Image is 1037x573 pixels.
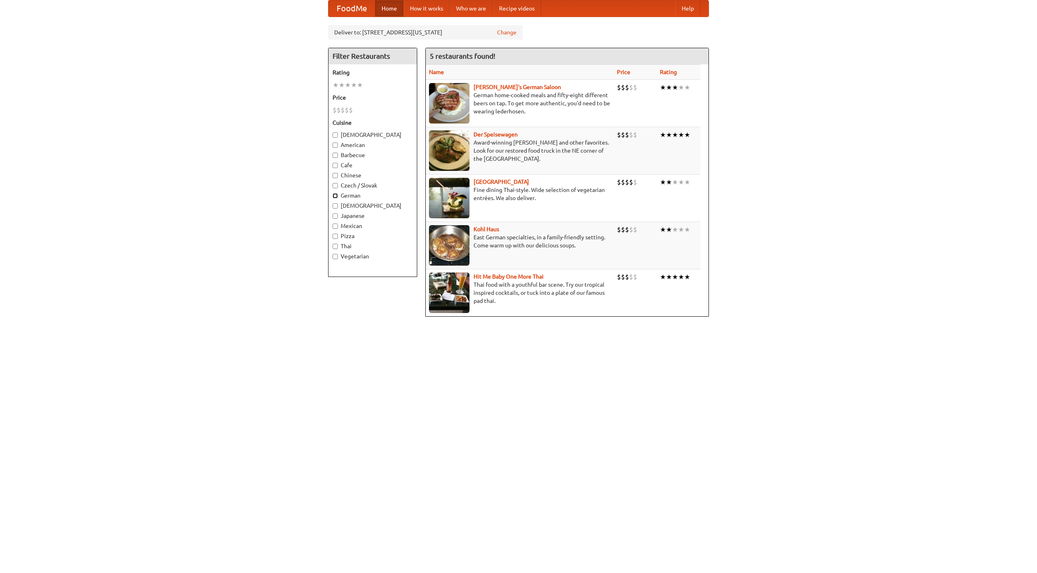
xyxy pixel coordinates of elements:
a: [PERSON_NAME]'s German Saloon [474,84,561,90]
input: Thai [333,244,338,249]
li: ★ [333,81,339,89]
input: Mexican [333,224,338,229]
li: $ [629,130,633,139]
input: Pizza [333,234,338,239]
label: Cafe [333,161,413,169]
li: ★ [339,81,345,89]
li: ★ [684,130,690,139]
li: $ [621,273,625,281]
li: ★ [672,178,678,187]
a: Kohl Haus [474,226,499,232]
li: $ [617,273,621,281]
li: ★ [672,273,678,281]
li: ★ [666,178,672,187]
input: [DEMOGRAPHIC_DATA] [333,132,338,138]
label: Vegetarian [333,252,413,260]
h5: Rating [333,68,413,77]
div: Deliver to: [STREET_ADDRESS][US_STATE] [328,25,523,40]
li: ★ [684,178,690,187]
li: $ [629,83,633,92]
li: $ [629,273,633,281]
input: Vegetarian [333,254,338,259]
li: $ [617,178,621,187]
li: $ [633,130,637,139]
li: $ [625,83,629,92]
li: $ [617,225,621,234]
li: ★ [666,273,672,281]
label: Thai [333,242,413,250]
li: $ [625,130,629,139]
a: Hit Me Baby One More Thai [474,273,544,280]
label: German [333,192,413,200]
li: $ [633,178,637,187]
a: Der Speisewagen [474,131,518,138]
li: $ [621,130,625,139]
li: ★ [660,225,666,234]
p: German home-cooked meals and fifty-eight different beers on tap. To get more authentic, you'd nee... [429,91,610,115]
li: ★ [684,225,690,234]
label: Japanese [333,212,413,220]
p: Award-winning [PERSON_NAME] and other favorites. Look for our restored food truck in the NE corne... [429,138,610,163]
label: American [333,141,413,149]
input: American [333,143,338,148]
li: $ [633,83,637,92]
h5: Cuisine [333,119,413,127]
li: $ [337,106,341,115]
img: esthers.jpg [429,83,469,124]
li: ★ [660,130,666,139]
li: ★ [678,178,684,187]
li: ★ [351,81,357,89]
li: ★ [666,225,672,234]
li: $ [633,273,637,281]
img: kohlhaus.jpg [429,225,469,266]
label: [DEMOGRAPHIC_DATA] [333,202,413,210]
p: Thai food with a youthful bar scene. Try our tropical inspired cocktails, or tuck into a plate of... [429,281,610,305]
a: Change [497,28,516,36]
label: Barbecue [333,151,413,159]
li: ★ [678,83,684,92]
input: Chinese [333,173,338,178]
a: Price [617,69,630,75]
li: $ [633,225,637,234]
a: Rating [660,69,677,75]
a: FoodMe [329,0,375,17]
li: $ [625,273,629,281]
li: $ [617,83,621,92]
input: Japanese [333,213,338,219]
p: East German specialties, in a family-friendly setting. Come warm up with our delicious soups. [429,233,610,249]
li: ★ [666,83,672,92]
li: ★ [678,225,684,234]
label: Pizza [333,232,413,240]
a: [GEOGRAPHIC_DATA] [474,179,529,185]
li: $ [349,106,353,115]
li: ★ [357,81,363,89]
img: speisewagen.jpg [429,130,469,171]
li: $ [621,178,625,187]
li: ★ [678,130,684,139]
li: ★ [672,225,678,234]
input: Barbecue [333,153,338,158]
li: ★ [672,83,678,92]
li: $ [621,83,625,92]
li: $ [617,130,621,139]
input: Czech / Slovak [333,183,338,188]
li: ★ [660,273,666,281]
a: Who we are [450,0,493,17]
li: $ [625,178,629,187]
input: Cafe [333,163,338,168]
label: Mexican [333,222,413,230]
a: Name [429,69,444,75]
label: Chinese [333,171,413,179]
input: German [333,193,338,198]
li: ★ [660,178,666,187]
li: ★ [678,273,684,281]
li: $ [629,178,633,187]
label: Czech / Slovak [333,181,413,190]
a: How it works [403,0,450,17]
h5: Price [333,94,413,102]
li: ★ [345,81,351,89]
